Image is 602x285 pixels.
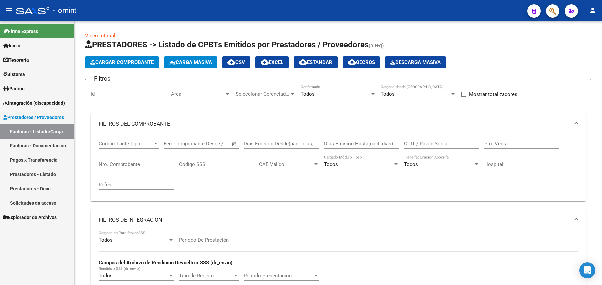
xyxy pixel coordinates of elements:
[299,58,307,66] mat-icon: cloud_download
[348,59,375,65] span: Gecros
[91,209,586,231] mat-expansion-panel-header: FILTROS DE INTEGRACION
[261,59,283,65] span: EXCEL
[385,56,446,68] app-download-masive: Descarga masiva de comprobantes (adjuntos)
[91,135,586,201] div: FILTROS DEL COMPROBANTE
[3,56,29,64] span: Tesorería
[469,90,517,98] span: Mostrar totalizadores
[390,59,441,65] span: Descarga Masiva
[299,59,332,65] span: Estandar
[259,161,313,167] span: CAE Válido
[348,58,356,66] mat-icon: cloud_download
[169,59,212,65] span: Carga Masiva
[164,141,191,147] input: Fecha inicio
[579,262,595,278] div: Open Intercom Messenger
[589,6,597,14] mat-icon: person
[301,91,315,97] span: Todos
[99,216,570,224] mat-panel-title: FILTROS DE INTEGRACION
[197,141,229,147] input: Fecha fin
[91,113,586,135] mat-expansion-panel-header: FILTROS DEL COMPROBANTE
[164,56,217,68] button: Carga Masiva
[227,59,245,65] span: CSV
[85,33,115,39] a: Video tutorial
[99,260,232,266] strong: Campos del Archivo de Rendición Devuelto x SSS (dr_envio)
[3,214,57,221] span: Explorador de Archivos
[381,91,395,97] span: Todos
[3,99,65,107] span: Integración (discapacidad)
[3,28,38,35] span: Firma Express
[261,58,269,66] mat-icon: cloud_download
[171,91,225,97] span: Area
[294,56,338,68] button: Estandar
[91,74,114,83] h3: Filtros
[343,56,380,68] button: Gecros
[99,141,153,147] span: Comprobante Tipo
[227,58,235,66] mat-icon: cloud_download
[236,91,290,97] span: Seleccionar Gerenciador
[85,56,159,68] button: Cargar Comprobante
[404,161,418,167] span: Todos
[3,71,25,78] span: Sistema
[53,3,76,18] span: - omint
[99,273,113,279] span: Todos
[369,42,384,49] span: (alt+q)
[231,141,238,148] button: Open calendar
[90,59,154,65] span: Cargar Comprobante
[3,114,64,121] span: Prestadores / Proveedores
[385,56,446,68] button: Descarga Masiva
[99,237,113,243] span: Todos
[222,56,250,68] button: CSV
[3,85,25,92] span: Padrón
[5,6,13,14] mat-icon: menu
[85,40,369,49] span: PRESTADORES -> Listado de CPBTs Emitidos por Prestadores / Proveedores
[244,273,313,279] span: Período Presentación
[179,273,233,279] span: Tipo de Registro
[324,161,338,167] span: Todos
[99,120,570,128] mat-panel-title: FILTROS DEL COMPROBANTE
[3,42,20,49] span: Inicio
[255,56,289,68] button: EXCEL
